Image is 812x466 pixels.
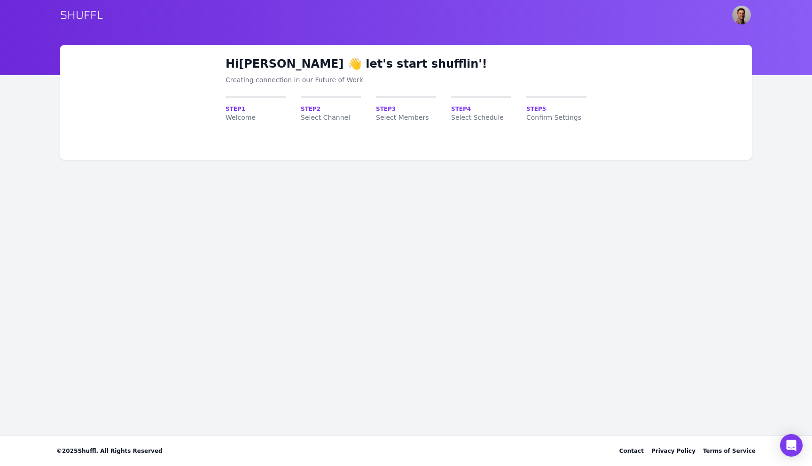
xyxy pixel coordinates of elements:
div: Contact [619,447,644,455]
img: Kevin Zetterstrom [732,6,751,24]
span: Step 1 [226,105,286,113]
span: Step 3 [376,105,436,113]
span: Select Schedule [451,113,511,122]
span: Step 4 [451,105,511,113]
h1: Hi [PERSON_NAME] let's start shufflin'! [226,56,586,71]
nav: Onboarding [226,96,586,122]
span: Confirm Settings [526,113,586,122]
span: Step 2 [301,105,361,113]
a: SHUFFL [60,8,103,23]
div: Creating connection in our Future of Work [226,75,586,85]
span: emoji wave [348,57,362,70]
span: Select Members [376,113,436,122]
span: Select Channel [301,113,361,122]
div: Open Intercom Messenger [780,434,803,457]
span: Step 5 [526,105,586,113]
span: © 2025 Shuffl. All Rights Reserved [56,447,163,455]
a: Terms of Service [703,447,756,455]
button: User menu [731,5,752,25]
span: Welcome [226,113,286,122]
a: Privacy Policy [651,447,695,455]
a: Step1Welcome [226,96,286,122]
